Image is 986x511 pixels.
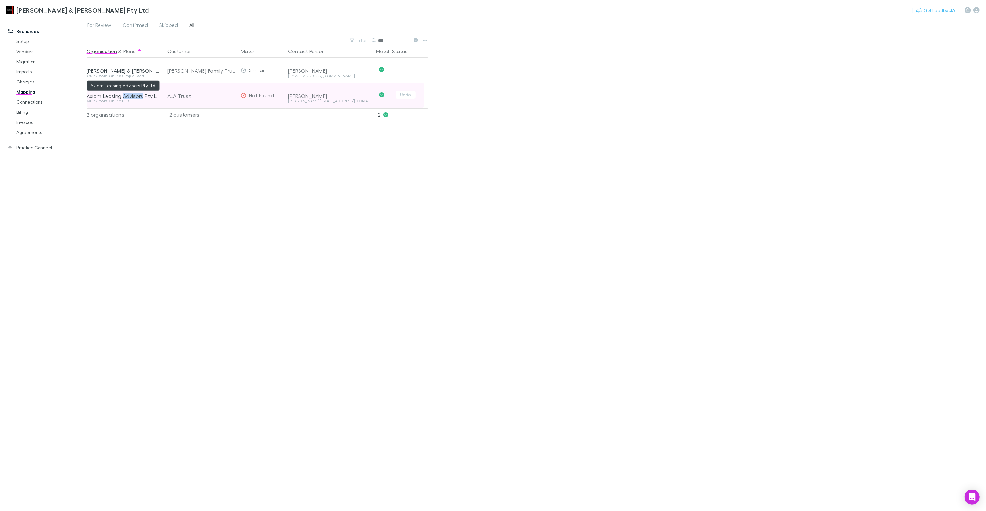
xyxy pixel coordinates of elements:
div: [PERSON_NAME] & [PERSON_NAME] [87,68,160,74]
div: [PERSON_NAME] Family Trust No 1 [167,58,236,83]
a: Vendors [10,46,85,57]
div: [PERSON_NAME] [288,93,371,99]
div: ALA Trust [167,83,236,109]
h3: [PERSON_NAME] & [PERSON_NAME] Pty Ltd [16,6,149,14]
div: & [87,45,160,58]
button: Match [241,45,263,58]
button: Organisation [87,45,117,58]
img: Douglas & Harrison Pty Ltd's Logo [6,6,14,14]
span: For Review [87,22,111,30]
a: Mapping [10,87,85,97]
p: 2 [378,109,428,121]
button: Customer [167,45,198,58]
button: Undo [396,91,416,99]
a: Agreements [10,127,85,137]
div: [PERSON_NAME] [288,68,371,74]
a: Connections [10,97,85,107]
div: [PERSON_NAME][EMAIL_ADDRESS][DOMAIN_NAME] [288,99,371,103]
button: Plans [123,45,136,58]
a: Setup [10,36,85,46]
div: QuickBooks Online Simple Start [87,74,160,78]
span: All [189,22,194,30]
a: Migration [10,57,85,67]
span: Confirmed [123,22,148,30]
span: Skipped [159,22,178,30]
div: QuickBooks Online Plus [87,99,160,103]
svg: Confirmed [379,92,384,97]
button: Match Status [376,45,415,58]
button: Filter [347,37,371,44]
div: [EMAIL_ADDRESS][DOMAIN_NAME] [288,74,371,78]
button: Contact Person [288,45,332,58]
span: Similar [249,67,265,73]
a: Practice Connect [1,143,85,153]
a: Recharges [1,26,85,36]
div: 2 customers [162,108,238,121]
div: 2 organisations [87,108,162,121]
a: Imports [10,67,85,77]
a: Charges [10,77,85,87]
a: Invoices [10,117,85,127]
div: Open Intercom Messenger [965,490,980,505]
div: Axiom Leasing Advisors Pty Ltd [87,93,160,99]
span: Not Found [249,92,274,98]
a: Billing [10,107,85,117]
button: Got Feedback? [913,7,959,14]
svg: Confirmed [379,67,384,72]
a: [PERSON_NAME] & [PERSON_NAME] Pty Ltd [3,3,153,18]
